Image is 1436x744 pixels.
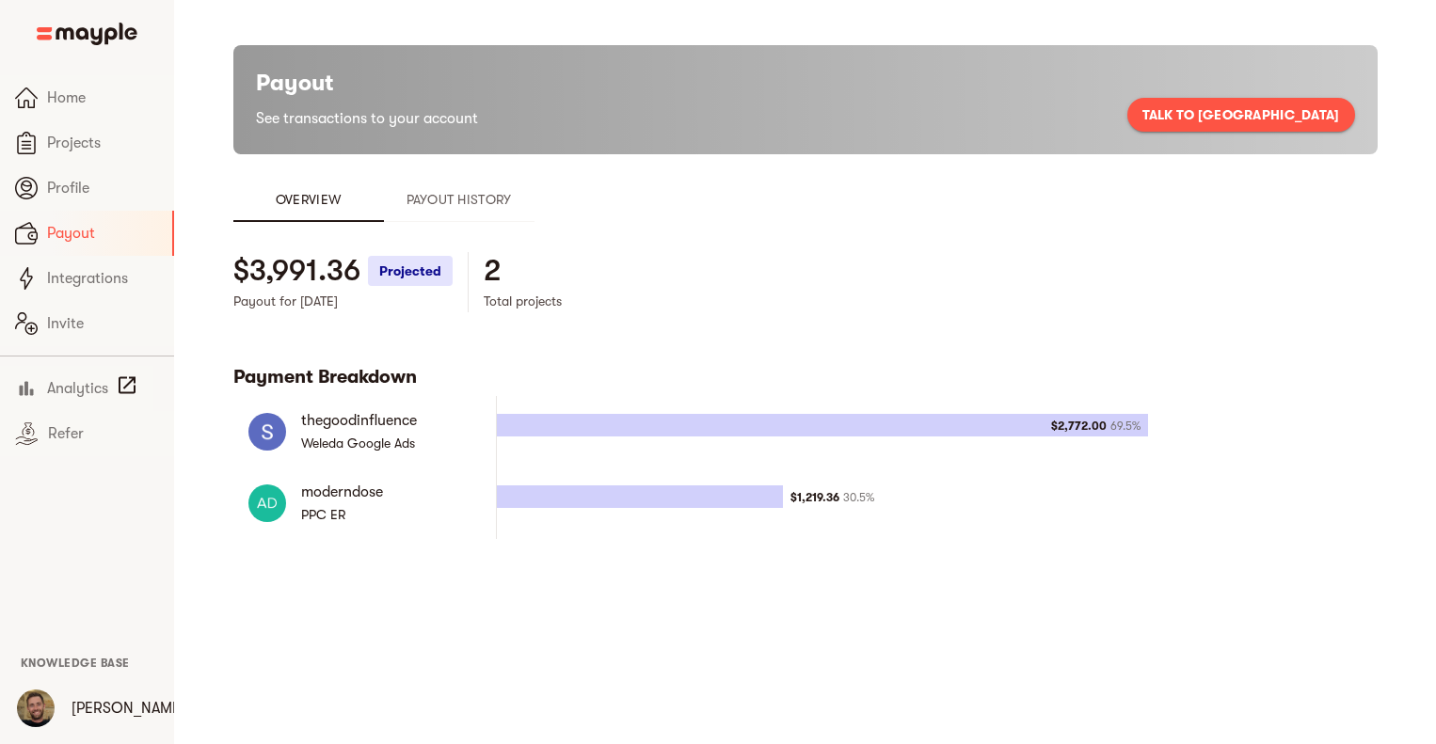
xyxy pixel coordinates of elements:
span: Weleda Google Ads [301,435,415,451]
span: Invite [47,312,159,335]
span: Overview [245,188,373,211]
p: [PERSON_NAME] [72,697,185,720]
span: Talk to [GEOGRAPHIC_DATA] [1142,103,1340,126]
h4: 2 [484,252,502,290]
span: PPC ER [301,507,345,522]
h6: Payment Breakdown [233,365,1378,389]
span: Projects [47,132,159,154]
p: projected [368,256,453,286]
span: Payout [47,222,157,245]
span: Integrations [47,267,159,290]
h6: See transactions to your account [256,105,478,132]
span: $1,219.36 [790,486,839,509]
button: Talk to [GEOGRAPHIC_DATA] [1127,98,1355,132]
img: FJLKtjWwTeWBEKxjmlcN [248,484,286,522]
span: This is the payout for the work you are doing in August 2025, In most cases you will receive the ... [368,263,453,278]
span: $2,772.00 [1051,415,1107,437]
p: Total projects [484,290,562,312]
h5: Payout [256,68,478,98]
span: Refer [48,422,159,445]
span: Home [47,87,159,109]
span: 30.5% [843,486,874,509]
img: WhlGI27Q8CyALX9IKeTw [248,413,286,451]
span: moderndose [301,483,383,500]
img: Main logo [37,23,137,45]
span: 69.5% [1110,415,1141,437]
button: User Menu [6,678,66,738]
span: thegoodinfluence [301,412,417,429]
p: Payout for [DATE] [233,290,453,312]
a: Knowledge Base [21,655,130,670]
span: Payout History [395,188,523,211]
span: Profile [47,177,159,199]
span: Analytics [47,377,108,400]
span: Knowledge Base [21,657,130,670]
img: VV51tClhT3qKzNC677Rw [17,689,55,727]
h4: $3,991.36 [233,252,360,290]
